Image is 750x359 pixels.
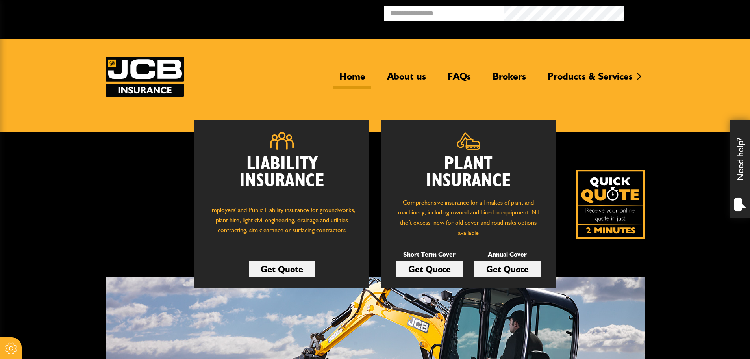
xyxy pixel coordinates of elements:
a: Get Quote [396,261,463,277]
a: Get your insurance quote isn just 2-minutes [576,170,645,239]
h2: Plant Insurance [393,156,544,190]
a: Products & Services [542,71,639,89]
a: Get Quote [249,261,315,277]
a: FAQs [442,71,477,89]
a: JCB Insurance Services [106,57,184,97]
a: Home [333,71,371,89]
button: Broker Login [624,6,744,18]
a: Get Quote [474,261,541,277]
a: About us [381,71,432,89]
img: JCB Insurance Services logo [106,57,184,97]
a: Brokers [487,71,532,89]
p: Annual Cover [474,249,541,260]
div: Need help? [730,120,750,218]
p: Employers' and Public Liability insurance for groundworks, plant hire, light civil engineering, d... [206,205,357,243]
img: Quick Quote [576,170,645,239]
p: Short Term Cover [396,249,463,260]
h2: Liability Insurance [206,156,357,197]
p: Comprehensive insurance for all makes of plant and machinery, including owned and hired in equipm... [393,197,544,238]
